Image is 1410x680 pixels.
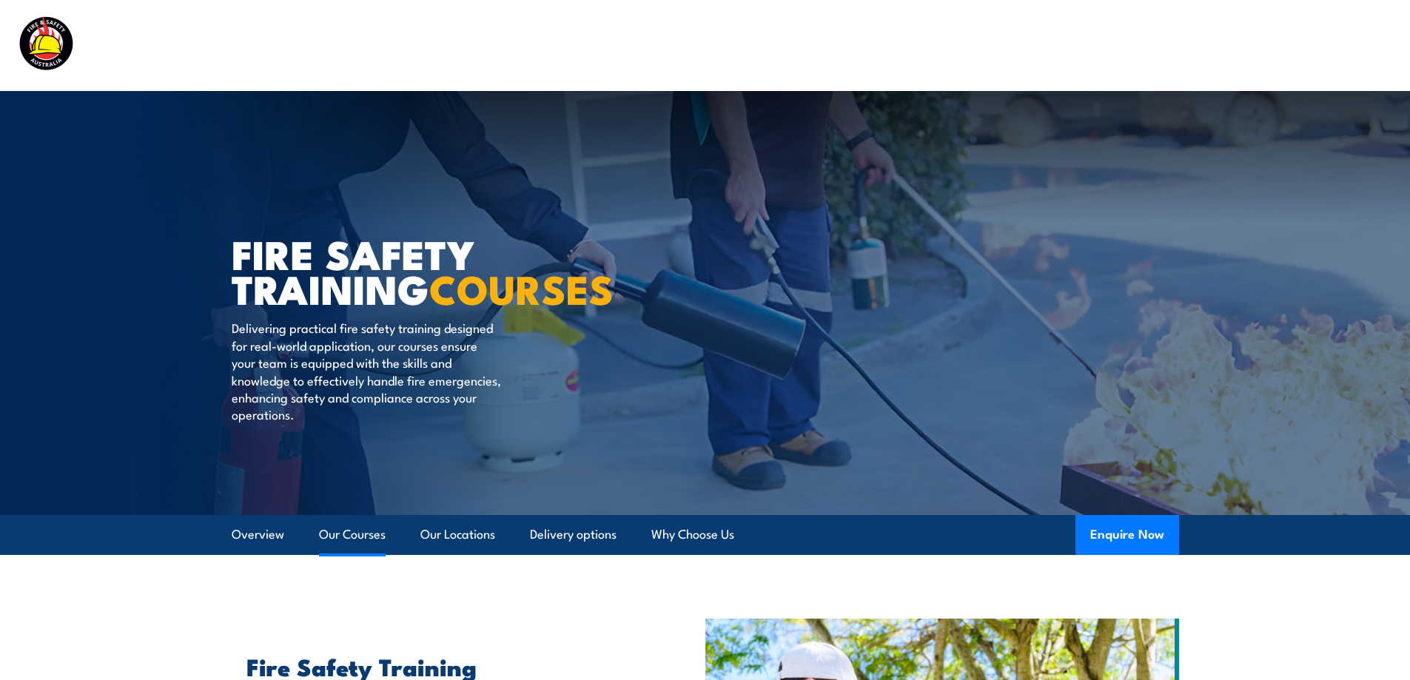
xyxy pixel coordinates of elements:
a: Learner Portal [1178,26,1261,65]
a: News [1112,26,1145,65]
a: Emergency Response Services [816,26,993,65]
a: Overview [232,515,284,554]
h2: Fire Safety Training [246,656,637,676]
a: Contact [1294,26,1340,65]
a: Our Courses [319,515,386,554]
a: Why Choose Us [651,515,734,554]
a: Our Locations [420,515,495,554]
a: Courses [606,26,653,65]
button: Enquire Now [1075,515,1179,555]
a: Delivery options [530,515,617,554]
h1: FIRE SAFETY TRAINING [232,236,597,305]
a: About Us [1025,26,1080,65]
a: Course Calendar [685,26,784,65]
p: Delivering practical fire safety training designed for real-world application, our courses ensure... [232,319,502,423]
strong: COURSES [429,257,614,318]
